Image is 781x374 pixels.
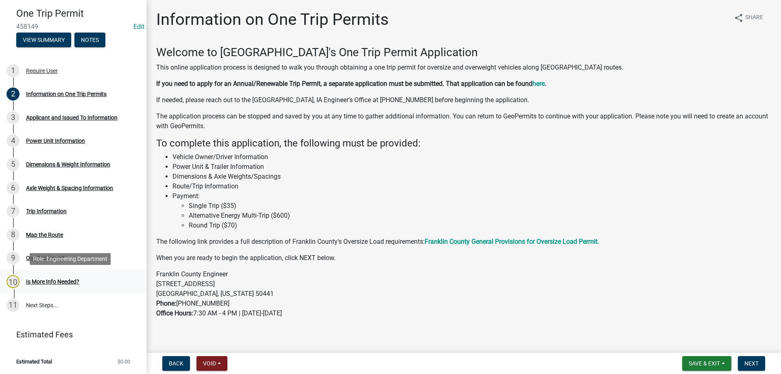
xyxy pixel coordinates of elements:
a: Estimated Fees [7,326,133,343]
li: Route/Trip Information [172,182,771,191]
h1: Information on One Trip Permits [156,10,389,29]
div: 9 [7,252,20,265]
strong: Phone: [156,300,176,307]
li: Power Unit & Trailer Information [172,162,771,172]
p: The following link provides a full description of Franklin County's Oversize Load requirements: [156,237,771,247]
span: 458149 [16,23,130,31]
div: 2 [7,87,20,101]
div: 10 [7,275,20,288]
p: When you are ready to begin the application, click NEXT below. [156,253,771,263]
div: Require User [26,68,58,74]
button: Void [196,356,227,371]
h4: To complete this application, the following must be provided: [156,138,771,149]
div: Dimensions & Weight Information [26,162,110,167]
button: Save & Exit [682,356,731,371]
div: Map the Route [26,232,63,238]
div: Role: Engineering Department [30,253,111,265]
div: 7 [7,205,20,218]
span: Void [203,360,216,367]
div: Axle Weight & Spacing Information [26,185,113,191]
li: Payment: [172,191,771,230]
div: 3 [7,111,20,124]
div: 11 [7,299,20,312]
a: Edit [133,23,144,31]
div: 1 [7,64,20,77]
p: The application process can be stopped and saved by you at any time to gather additional informat... [156,112,771,131]
wm-modal-confirm: Notes [74,37,105,44]
li: Alternative Energy Multi-Trip ($600) [189,211,771,221]
div: Trip Information [26,208,67,214]
span: Save & Exit [689,360,720,367]
div: Is More Info Needed? [26,279,79,284]
h3: Welcome to [GEOGRAPHIC_DATA]'s One Trip Permit Application [156,46,771,59]
strong: Office Hours: [156,309,193,317]
p: This online application process is designed to walk you through obtaining a one trip permit for o... [156,63,771,72]
span: Next [744,360,759,367]
button: Next [738,356,765,371]
button: View Summary [16,33,71,47]
span: Share [745,13,763,23]
li: Round Trip ($70) [189,221,771,230]
span: $0.00 [118,359,130,364]
wm-modal-confirm: Summary [16,37,71,44]
a: Franklin County General Provisions for Oversize Load Permit. [425,238,599,245]
p: Franklin County Engineer [STREET_ADDRESS] [GEOGRAPHIC_DATA], [US_STATE] 50441 [PHONE_NUMBER] 7:30... [156,269,771,318]
span: Back [169,360,183,367]
li: Dimensions & Axle Weights/Spacings [172,172,771,182]
wm-modal-confirm: Edit Application Number [133,23,144,31]
a: here [532,80,545,87]
li: Single Trip ($35) [189,201,771,211]
div: Applicant and Issued To Information [26,115,118,120]
button: Back [162,356,190,371]
li: Vehicle Owner/Driver Information [172,152,771,162]
strong: If you need to apply for an Annual/Renewable Trip Permit, a separate application must be submitte... [156,80,532,87]
h4: One Trip Permit [16,8,140,20]
div: Power Unit Information [26,138,85,144]
button: shareShare [727,10,770,26]
p: If needed, please reach out to the [GEOGRAPHIC_DATA], IA Engineer's Office at [PHONE_NUMBER] befo... [156,95,771,105]
div: 6 [7,182,20,195]
strong: . [545,80,546,87]
span: Estimated Total [16,359,52,364]
div: 8 [7,228,20,241]
div: One Trip Permit [26,255,65,261]
button: Notes [74,33,105,47]
div: 4 [7,134,20,147]
div: 5 [7,158,20,171]
i: share [734,13,744,23]
div: Information on One Trip Permits [26,91,107,97]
